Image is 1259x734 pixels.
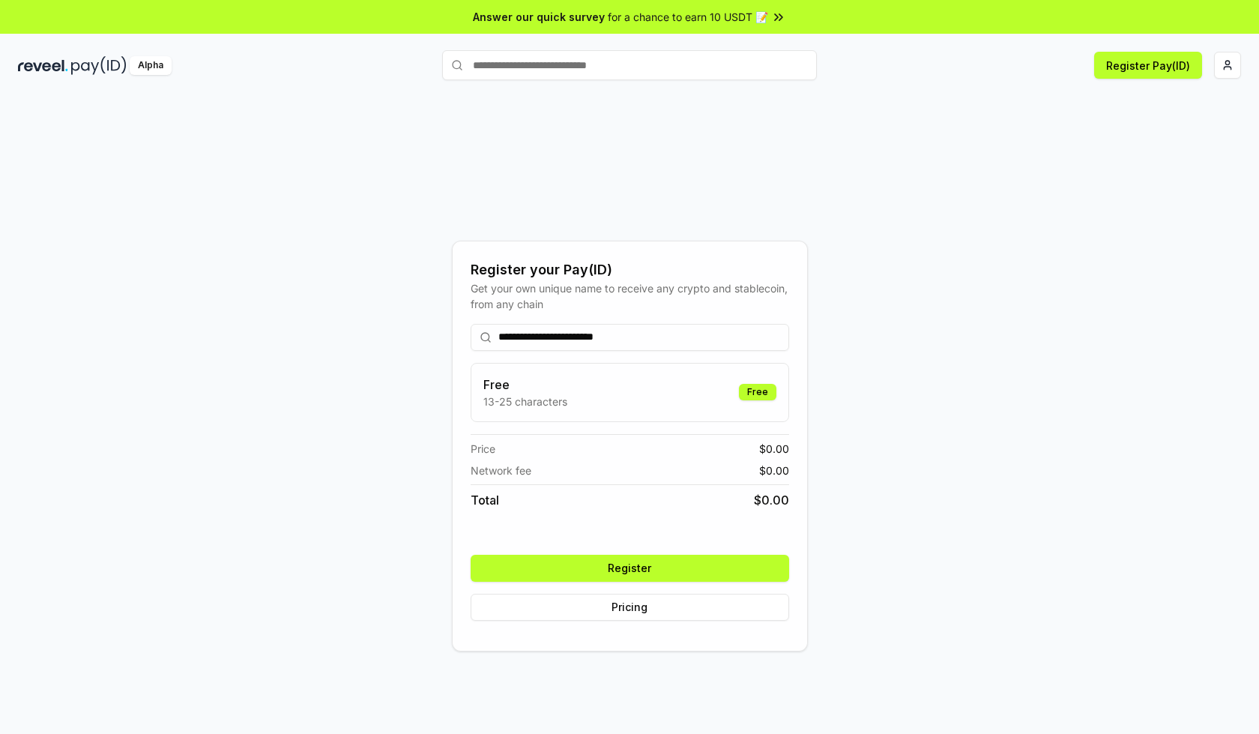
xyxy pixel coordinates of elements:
span: Total [471,491,499,509]
button: Pricing [471,594,789,621]
div: Alpha [130,56,172,75]
button: Register Pay(ID) [1094,52,1202,79]
span: $ 0.00 [759,463,789,478]
span: Answer our quick survey [473,9,605,25]
div: Free [739,384,776,400]
span: $ 0.00 [754,491,789,509]
button: Register [471,555,789,582]
h3: Free [483,376,567,394]
img: reveel_dark [18,56,68,75]
span: Network fee [471,463,531,478]
img: pay_id [71,56,127,75]
div: Get your own unique name to receive any crypto and stablecoin, from any chain [471,280,789,312]
span: for a chance to earn 10 USDT 📝 [608,9,768,25]
span: Price [471,441,495,457]
div: Register your Pay(ID) [471,259,789,280]
p: 13-25 characters [483,394,567,409]
span: $ 0.00 [759,441,789,457]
